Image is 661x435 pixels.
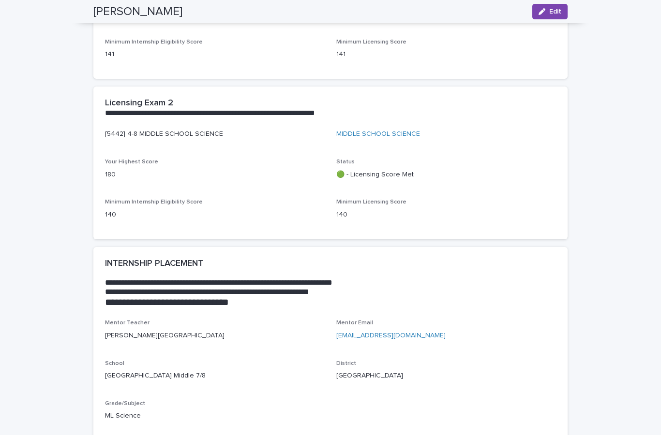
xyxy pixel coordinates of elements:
span: Minimum Licensing Score [336,199,406,205]
p: ML Science [105,411,325,421]
a: MIDDLE SCHOOL SCIENCE [336,129,420,139]
p: 141 [336,49,556,59]
span: Grade/Subject [105,401,145,406]
span: School [105,361,124,366]
p: 141 [105,49,325,59]
span: Mentor Email [336,320,373,326]
p: 140 [105,210,325,220]
p: [PERSON_NAME][GEOGRAPHIC_DATA] [105,331,325,341]
p: 140 [336,210,556,220]
p: 180 [105,170,325,180]
span: Minimum Licensing Score [336,39,406,45]
span: District [336,361,356,366]
p: [GEOGRAPHIC_DATA] [336,371,556,381]
p: [5442] 4-8 MIDDLE SCHOOL SCIENCE [105,129,325,139]
span: Minimum Internship Eligibility Score [105,39,203,45]
span: Your Highest Score [105,159,158,165]
h2: [PERSON_NAME] [93,5,182,19]
p: 🟢 - Licensing Score Met [336,170,556,180]
h2: Licensing Exam 2 [105,98,173,109]
h2: INTERNSHIP PLACEMENT [105,259,203,269]
p: [GEOGRAPHIC_DATA] Middle 7/8 [105,371,325,381]
span: Status [336,159,355,165]
span: Edit [549,8,561,15]
span: Minimum Internship Eligibility Score [105,199,203,205]
span: Mentor Teacher [105,320,150,326]
a: [EMAIL_ADDRESS][DOMAIN_NAME] [336,332,446,339]
button: Edit [532,4,568,19]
